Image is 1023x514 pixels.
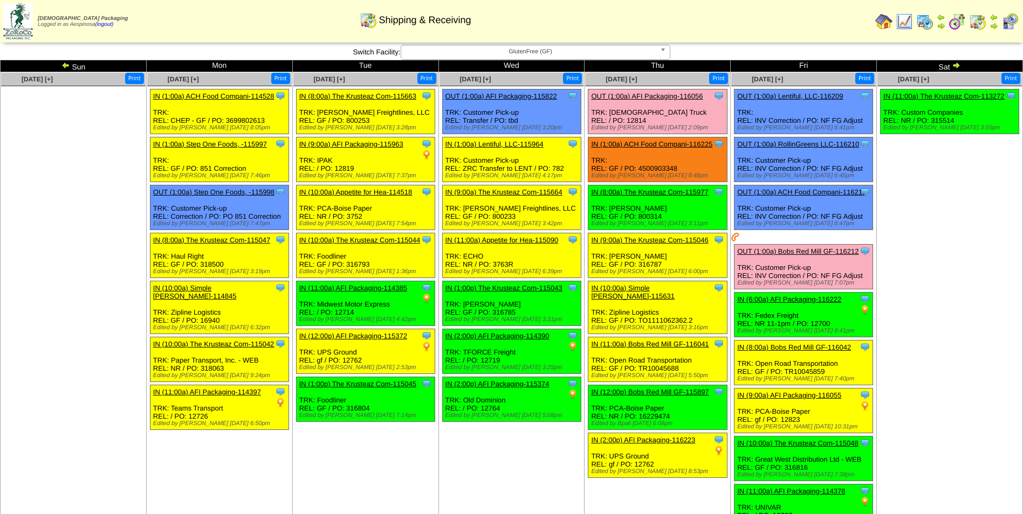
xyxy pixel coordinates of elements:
[588,185,727,230] div: TRK: [PERSON_NAME] REL: GF / PO: 800314
[713,234,724,245] img: Tooltip
[275,186,286,197] img: Tooltip
[860,496,870,507] img: PO
[421,330,432,341] img: Tooltip
[734,137,873,182] div: TRK: Customer Pick-up REL: INV Correction / PO: NF FG Adjust
[360,11,377,29] img: calendarinout.gif
[438,60,585,72] td: Wed
[296,233,435,278] div: TRK: Foodliner REL: GF / PO: 316793
[445,332,550,340] a: IN (2:00p) AFI Packaging-114390
[737,471,873,478] div: Edited by [PERSON_NAME] [DATE] 7:38pm
[860,485,870,496] img: Tooltip
[734,388,873,433] div: TRK: PCA-Boise Paper REL: gf / PO: 12823
[567,91,578,101] img: Tooltip
[737,124,873,131] div: Edited by [PERSON_NAME] [DATE] 6:41pm
[1001,73,1020,84] button: Print
[591,220,726,227] div: Edited by [PERSON_NAME] [DATE] 3:11pm
[150,281,289,334] div: TRK: Zipline Logistics REL: GF / PO: 16940
[445,236,559,244] a: IN (11:00a) Appetite for Hea-115090
[588,233,727,278] div: TRK: [PERSON_NAME] REL: GF / PO: 316787
[737,487,845,495] a: IN (11:00a) AFI Packaging-114378
[95,22,113,27] a: (logout)
[713,445,724,456] img: PO
[445,220,581,227] div: Edited by [PERSON_NAME] [DATE] 3:42pm
[299,236,421,244] a: IN (10:00a) The Krusteaz Com-115044
[421,282,432,293] img: Tooltip
[445,284,562,292] a: IN (1:00p) The Krusteaz Com-115043
[150,385,289,430] div: TRK: Teams Transport REL: / PO: 12726
[591,124,726,131] div: Edited by [PERSON_NAME] [DATE] 2:09pm
[588,281,727,334] div: TRK: Zipline Logistics REL: GF / PO: TO1111062362.2
[38,16,128,27] span: Logged in as Aespinosa
[591,468,726,475] div: Edited by [PERSON_NAME] [DATE] 8:53pm
[588,385,727,430] div: TRK: PCA-Boise Paper REL: NR / PO: 16229474
[591,268,726,275] div: Edited by [PERSON_NAME] [DATE] 6:00pm
[969,13,986,30] img: calendarinout.gif
[125,73,144,84] button: Print
[275,338,286,349] img: Tooltip
[752,75,783,83] span: [DATE] [+]
[737,220,873,227] div: Edited by [PERSON_NAME] [DATE] 6:47pm
[296,329,435,374] div: TRK: UPS Ground REL: gf / PO: 12762
[421,293,432,304] img: PO
[737,140,859,148] a: OUT (1:00a) RollinGreens LLC-116210
[445,268,581,275] div: Edited by [PERSON_NAME] [DATE] 6:39pm
[153,372,289,379] div: Edited by [PERSON_NAME] [DATE] 9:24pm
[153,172,289,179] div: Edited by [PERSON_NAME] [DATE] 7:46pm
[737,439,859,447] a: IN (10:00a) The Krusteaz Com-115048
[713,91,724,101] img: Tooltip
[1,60,147,72] td: Sun
[296,137,435,182] div: TRK: IPAK REL: / PO: 12819
[421,149,432,160] img: PO
[421,91,432,101] img: Tooltip
[567,282,578,293] img: Tooltip
[990,13,998,22] img: arrowleft.gif
[875,13,892,30] img: home.gif
[737,328,873,334] div: Edited by [PERSON_NAME] [DATE] 8:41pm
[737,92,843,100] a: OUT (1:00a) Lentiful, LLC-116209
[713,434,724,445] img: Tooltip
[737,343,851,351] a: IN (8:00a) Bobs Red Mill GF-116042
[591,436,695,444] a: IN (2:00p) AFI Packaging-116223
[990,22,998,30] img: arrowright.gif
[299,140,403,148] a: IN (9:00a) AFI Packaging-115963
[442,185,581,230] div: TRK: [PERSON_NAME] Freightlines, LLC REL: GF / PO: 800233
[150,137,289,182] div: TRK: REL: GF / PO: 851 Correction
[445,364,581,371] div: Edited by [PERSON_NAME] [DATE] 3:25pm
[153,340,274,348] a: IN (10:00a) The Krusteaz Com-115042
[588,137,727,182] div: TRK: REL: GF / PO: 4500903348
[860,91,870,101] img: Tooltip
[406,45,656,58] span: GlutenFree (GF)
[860,246,870,256] img: Tooltip
[299,412,435,419] div: Edited by [PERSON_NAME] [DATE] 7:14pm
[168,75,199,83] span: [DATE] [+]
[421,341,432,352] img: PO
[421,186,432,197] img: Tooltip
[737,295,841,303] a: IN (6:00a) AFI Packaging-116222
[860,390,870,400] img: Tooltip
[153,324,289,331] div: Edited by [PERSON_NAME] [DATE] 6:32pm
[445,412,581,419] div: Edited by [PERSON_NAME] [DATE] 5:08pm
[713,282,724,293] img: Tooltip
[299,380,416,388] a: IN (1:00p) The Krusteaz Com-115045
[591,284,675,300] a: IN (10:00a) Simple [PERSON_NAME]-115631
[949,13,966,30] img: calendarblend.gif
[421,234,432,245] img: Tooltip
[591,340,709,348] a: IN (11:00a) Bobs Red Mill GF-116041
[606,75,637,83] span: [DATE] [+]
[734,89,873,134] div: TRK: REL: INV Correction / PO: NF FG Adjust
[591,372,726,379] div: Edited by [PERSON_NAME] [DATE] 5:50pm
[585,60,731,72] td: Thu
[421,138,432,149] img: Tooltip
[737,188,866,196] a: OUT (1:00a) ACH Food Compani-116211
[567,378,578,389] img: Tooltip
[737,247,859,255] a: OUT (1:00a) Bobs Red Mill GF-116212
[860,186,870,197] img: Tooltip
[153,268,289,275] div: Edited by [PERSON_NAME] [DATE] 3:19pm
[567,341,578,352] img: PO
[299,220,435,227] div: Edited by [PERSON_NAME] [DATE] 7:54pm
[153,124,289,131] div: Edited by [PERSON_NAME] [DATE] 8:05pm
[442,89,581,134] div: TRK: Customer Pick-up REL: Transfer / PO: tbd
[153,236,270,244] a: IN (8:00a) The Krusteaz Com-115047
[299,316,435,323] div: Edited by [PERSON_NAME] [DATE] 4:42pm
[299,188,413,196] a: IN (10:00a) Appetite for Hea-114518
